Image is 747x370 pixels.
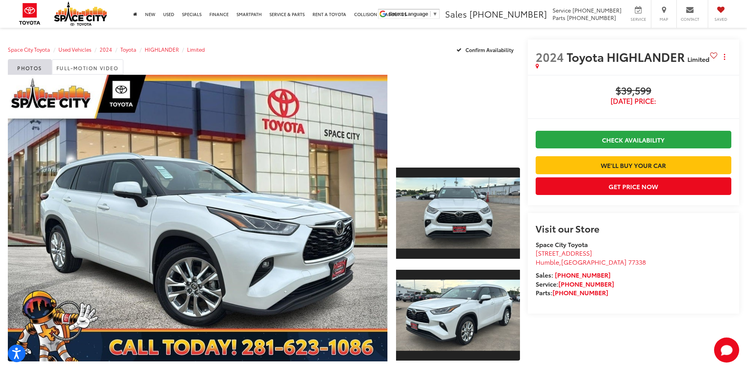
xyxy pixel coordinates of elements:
[100,46,112,53] a: 2024
[718,50,731,63] button: Actions
[714,338,739,363] svg: Start Chat
[536,177,731,195] button: Get Price Now
[681,16,699,22] span: Contact
[536,257,559,266] span: Humble
[58,46,91,53] a: Used Vehicles
[54,2,107,26] img: Space City Toyota
[536,97,731,105] span: [DATE] Price:
[561,257,627,266] span: [GEOGRAPHIC_DATA]
[655,16,672,22] span: Map
[394,177,521,248] img: 2024 Toyota HIGHLANDER Limited
[712,16,729,22] span: Saved
[536,288,608,297] strong: Parts:
[714,338,739,363] button: Toggle Chat Window
[536,85,731,97] span: $39,599
[536,240,588,249] strong: Space City Toyota
[52,59,124,75] a: Full-Motion Video
[558,279,614,288] a: [PHONE_NUMBER]
[628,257,646,266] span: 77338
[8,59,52,75] a: Photos
[536,48,564,65] span: 2024
[389,11,428,17] span: Select Language
[536,248,646,266] a: [STREET_ADDRESS] Humble,[GEOGRAPHIC_DATA] 77338
[396,75,520,157] div: View Full-Motion Video
[8,75,387,361] a: Expand Photo 0
[465,46,514,53] span: Confirm Availability
[187,46,205,53] a: Limited
[553,288,608,297] a: [PHONE_NUMBER]
[396,269,520,362] a: Expand Photo 2
[536,270,553,279] span: Sales:
[536,257,646,266] span: ,
[536,156,731,174] a: We'll Buy Your Car
[8,46,50,53] a: Space City Toyota
[396,167,520,260] a: Expand Photo 1
[536,223,731,233] h2: Visit our Store
[536,248,592,257] span: [STREET_ADDRESS]
[553,14,565,22] span: Parts
[145,46,179,53] a: HIGHLANDER
[469,7,547,20] span: [PHONE_NUMBER]
[724,54,725,60] span: dropdown dots
[567,14,616,22] span: [PHONE_NUMBER]
[120,46,136,53] a: Toyota
[553,6,571,14] span: Service
[452,43,520,56] button: Confirm Availability
[394,280,521,350] img: 2024 Toyota HIGHLANDER Limited
[536,279,614,288] strong: Service:
[536,131,731,148] a: Check Availability
[573,6,622,14] span: [PHONE_NUMBER]
[687,54,709,63] span: Limited
[567,48,687,65] span: Toyota HIGHLANDER
[433,11,438,17] span: ▼
[4,73,391,363] img: 2024 Toyota HIGHLANDER Limited
[445,7,467,20] span: Sales
[555,270,611,279] a: [PHONE_NUMBER]
[629,16,647,22] span: Service
[389,11,438,17] a: Select Language​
